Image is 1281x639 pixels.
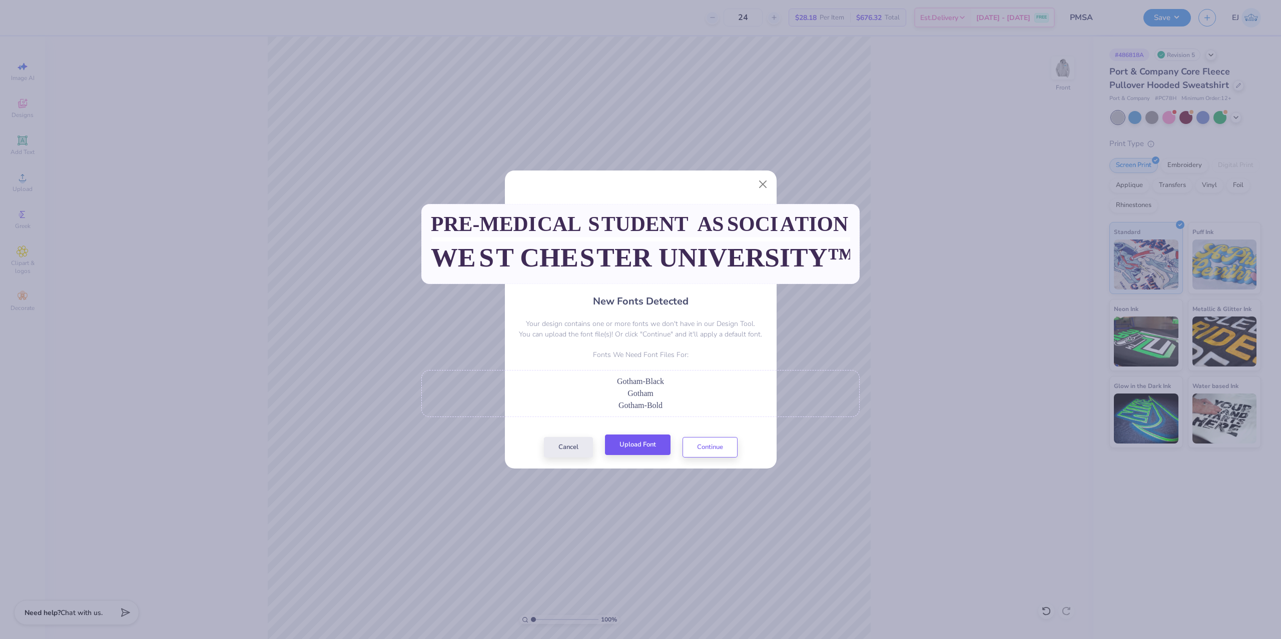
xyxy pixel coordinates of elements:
[618,401,663,409] span: Gotham-Bold
[593,294,689,308] h4: New Fonts Detected
[753,174,772,193] button: Close
[683,437,738,457] button: Continue
[617,377,664,385] span: Gotham-Black
[421,349,859,360] p: Fonts We Need Font Files For:
[605,434,671,455] button: Upload Font
[421,318,859,339] p: Your design contains one or more fonts we don't have in our Design Tool. You can upload the font ...
[544,437,593,457] button: Cancel
[627,389,654,397] span: Gotham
